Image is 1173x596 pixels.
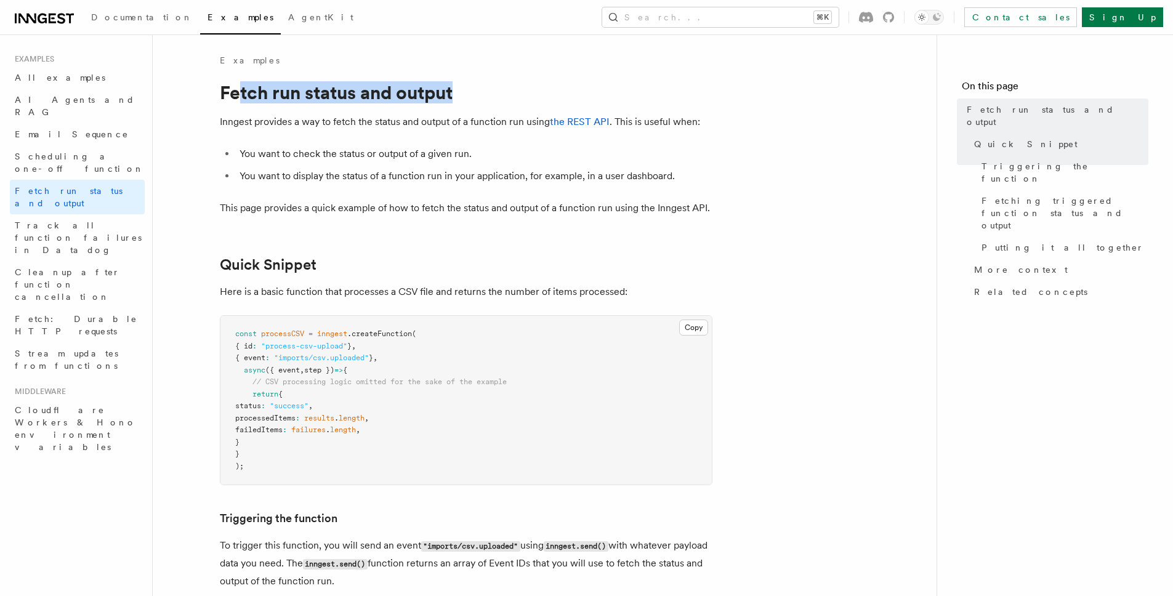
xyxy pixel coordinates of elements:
a: Putting it all together [977,236,1148,259]
span: , [356,425,360,434]
p: This page provides a quick example of how to fetch the status and output of a function run using ... [220,199,712,217]
span: Fetch: Durable HTTP requests [15,314,137,336]
kbd: ⌘K [814,11,831,23]
span: Middleware [10,387,66,397]
span: : [261,401,265,410]
a: the REST API [550,116,610,127]
button: Copy [679,320,708,336]
span: const [235,329,257,338]
span: : [252,342,257,350]
button: Search...⌘K [602,7,839,27]
span: length [339,414,365,422]
a: Triggering the function [220,510,337,527]
a: All examples [10,66,145,89]
span: { [278,390,283,398]
p: Inngest provides a way to fetch the status and output of a function run using . This is useful when: [220,113,712,131]
span: { [343,366,347,374]
a: Triggering the function [977,155,1148,190]
button: Toggle dark mode [914,10,944,25]
span: } [235,438,240,446]
span: processedItems [235,414,296,422]
span: failures [291,425,326,434]
h4: On this page [962,79,1148,99]
span: "success" [270,401,308,410]
span: : [283,425,287,434]
a: Examples [200,4,281,34]
span: } [235,449,240,458]
span: . [334,414,339,422]
span: Email Sequence [15,129,129,139]
code: inngest.send() [303,559,368,570]
a: Fetch run status and output [962,99,1148,133]
span: ); [235,462,244,470]
span: processCSV [261,329,304,338]
p: Here is a basic function that processes a CSV file and returns the number of items processed: [220,283,712,300]
span: AI Agents and RAG [15,95,135,117]
a: Cleanup after function cancellation [10,261,145,308]
span: step }) [304,366,334,374]
a: Track all function failures in Datadog [10,214,145,261]
span: , [373,353,377,362]
code: "imports/csv.uploaded" [421,541,520,552]
span: length [330,425,356,434]
span: . [326,425,330,434]
span: status [235,401,261,410]
span: Related concepts [974,286,1087,298]
span: { event [235,353,265,362]
a: Contact sales [964,7,1077,27]
a: Quick Snippet [220,256,316,273]
a: More context [969,259,1148,281]
a: Stream updates from functions [10,342,145,377]
span: Triggering the function [982,160,1148,185]
a: Related concepts [969,281,1148,303]
span: => [334,366,343,374]
span: ( [412,329,416,338]
p: To trigger this function, you will send an event using with whatever payload data you need. The f... [220,537,712,590]
a: Scheduling a one-off function [10,145,145,180]
span: .createFunction [347,329,412,338]
a: Examples [220,54,280,66]
span: AgentKit [288,12,353,22]
a: AI Agents and RAG [10,89,145,123]
span: } [369,353,373,362]
code: inngest.send() [544,541,608,552]
span: Stream updates from functions [15,348,118,371]
span: { id [235,342,252,350]
span: Quick Snippet [974,138,1078,150]
span: = [308,329,313,338]
span: inngest [317,329,347,338]
span: All examples [15,73,105,83]
span: Fetching triggered function status and output [982,195,1148,232]
span: failedItems [235,425,283,434]
a: Fetching triggered function status and output [977,190,1148,236]
li: You want to display the status of a function run in your application, for example, in a user dash... [236,167,712,185]
span: : [265,353,270,362]
span: "process-csv-upload" [261,342,347,350]
a: Documentation [84,4,200,33]
span: } [347,342,352,350]
span: Documentation [91,12,193,22]
span: Examples [10,54,54,64]
span: return [252,390,278,398]
span: Track all function failures in Datadog [15,220,142,255]
span: Fetch run status and output [967,103,1148,128]
span: , [365,414,369,422]
a: Fetch: Durable HTTP requests [10,308,145,342]
span: Scheduling a one-off function [15,151,144,174]
a: Sign Up [1082,7,1163,27]
span: results [304,414,334,422]
span: Putting it all together [982,241,1144,254]
span: More context [974,264,1068,276]
span: Cleanup after function cancellation [15,267,120,302]
span: async [244,366,265,374]
span: Cloudflare Workers & Hono environment variables [15,405,136,452]
span: ({ event [265,366,300,374]
a: Email Sequence [10,123,145,145]
a: Fetch run status and output [10,180,145,214]
span: : [296,414,300,422]
span: "imports/csv.uploaded" [274,353,369,362]
span: Fetch run status and output [15,186,123,208]
span: Examples [208,12,273,22]
a: Quick Snippet [969,133,1148,155]
h1: Fetch run status and output [220,81,712,103]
